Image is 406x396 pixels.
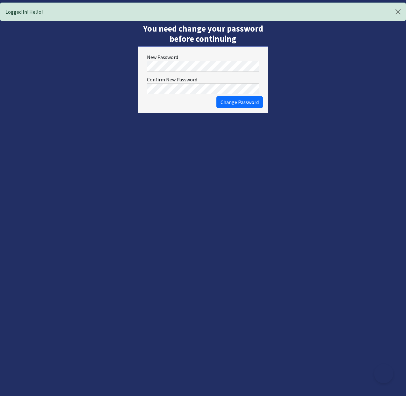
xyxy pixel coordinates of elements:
[216,96,263,108] button: Change Password
[147,76,197,83] label: Confirm New Password
[374,364,393,383] iframe: Toggle Customer Support
[147,54,178,60] label: New Password
[138,24,268,44] h2: You need change your password before continuing
[221,99,259,105] span: Change Password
